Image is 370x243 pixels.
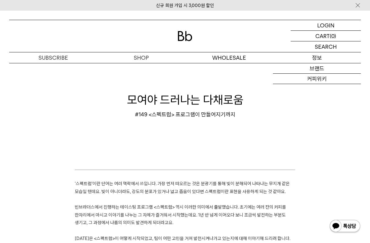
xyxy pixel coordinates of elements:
p: CART [315,31,330,41]
img: 로고 [178,31,192,41]
a: 커피위키 [273,74,361,84]
p: SEARCH [315,41,337,52]
a: 브랜드 [273,63,361,74]
img: 카카오톡 채널 1:1 채팅 버튼 [329,219,361,234]
div: #149 <스펙트럼> 프로그램이 만들어지기까지 [9,111,361,118]
p: LOGIN [317,20,335,30]
a: SUBSCRIBE [9,52,97,63]
span: ‘스펙트럼’이란 단어는 여러 맥락에서 쓰입니다. 가장 먼저 떠오르는 것은 분광기를 통해 빛이 분해되어 나타나는 무지개 같은 모습일 텐데요. 빛이 아니더라도, 강도의 분포가 있... [75,181,290,194]
a: SHOP [97,52,185,63]
a: 저널 [273,84,361,94]
span: 빈브라더스에서 진행하는 테이스팅 프로그램 <스펙트럼> 역시 이러한 의미에서 출발했습니다. 초기에는 여러 잔의 커피를 한자리에서 마시고 이야기를 나누는 그 자체가 즐거워서 시작... [75,204,286,225]
a: LOGIN [291,20,361,31]
a: 신규 회원 가입 시 3,000원 할인 [156,3,214,8]
p: (0) [330,31,336,41]
p: 정보 [273,52,361,63]
a: CART (0) [291,31,361,41]
p: WHOLESALE [185,52,273,63]
h1: 모여야 드러나는 다채로움 [9,92,361,108]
